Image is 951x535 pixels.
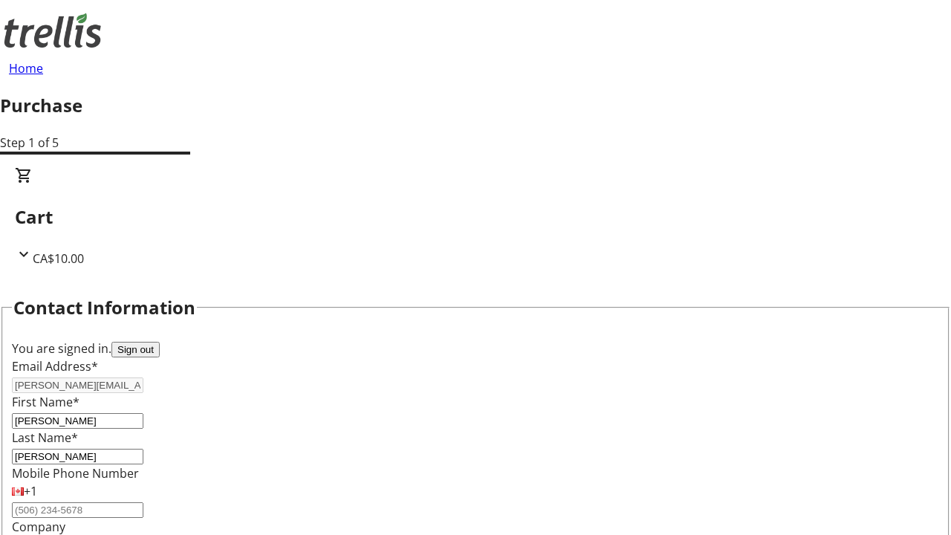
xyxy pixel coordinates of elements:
div: You are signed in. [12,340,939,357]
div: CartCA$10.00 [15,166,936,267]
label: Email Address* [12,358,98,374]
label: First Name* [12,394,79,410]
label: Company [12,519,65,535]
h2: Cart [15,204,936,230]
label: Mobile Phone Number [12,465,139,481]
button: Sign out [111,342,160,357]
span: CA$10.00 [33,250,84,267]
input: (506) 234-5678 [12,502,143,518]
label: Last Name* [12,429,78,446]
h2: Contact Information [13,294,195,321]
